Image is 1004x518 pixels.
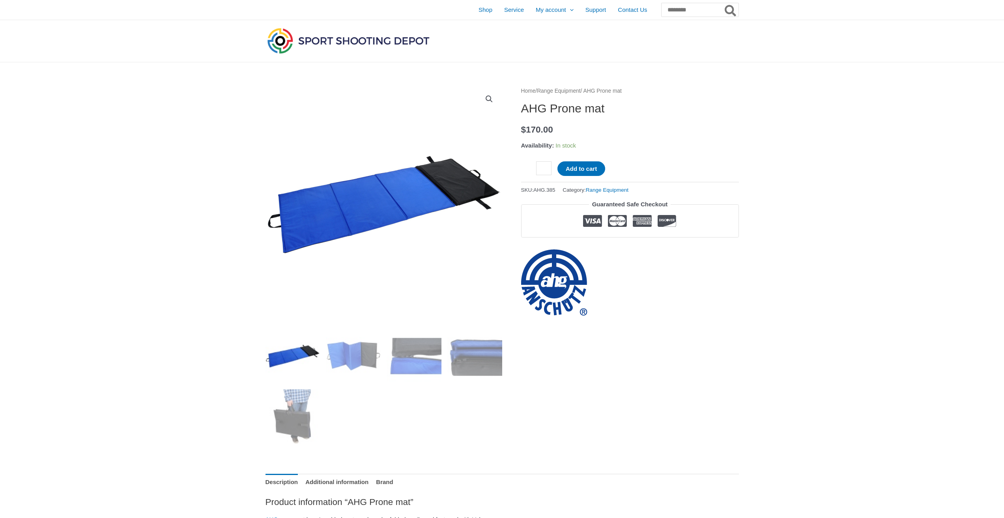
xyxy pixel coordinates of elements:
img: AHG Prone mat - Image 4 [447,329,502,383]
a: Home [521,88,536,94]
bdi: 170.00 [521,125,553,135]
a: Additional information [305,474,368,491]
img: AHG Prone mat - Image 3 [387,329,441,383]
h1: AHG Prone mat [521,101,739,116]
a: ahg-Anschütz [521,249,587,316]
button: Search [723,3,739,17]
span: AHG.385 [533,187,555,193]
a: Description [265,474,298,491]
button: Add to cart [557,161,605,176]
input: Product quantity [536,161,552,175]
span: $ [521,125,526,135]
img: AHG Prone mat [265,329,320,383]
a: Range Equipment [537,88,580,94]
img: AHG Prone mat - Image 2 [326,329,381,383]
a: View full-screen image gallery [482,92,496,106]
a: Range Equipment [586,187,628,193]
legend: Guaranteed Safe Checkout [589,199,671,210]
nav: Breadcrumb [521,86,739,96]
img: AHG Prone mat [265,86,502,323]
span: Category: [563,185,628,195]
h2: Product information “AHG Prone mat” [265,496,739,508]
span: In stock [555,142,576,149]
span: Availability: [521,142,554,149]
span: SKU: [521,185,555,195]
img: AHG Prone mat - Image 5 [265,389,320,444]
img: Sport Shooting Depot [265,26,431,55]
a: Brand [376,474,393,491]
